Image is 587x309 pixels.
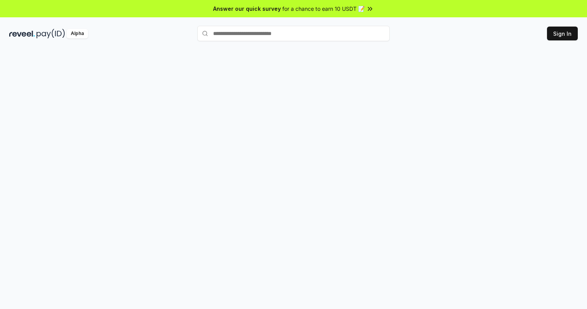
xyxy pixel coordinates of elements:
img: pay_id [37,29,65,38]
button: Sign In [547,27,578,40]
div: Alpha [67,29,88,38]
span: for a chance to earn 10 USDT 📝 [282,5,365,13]
img: reveel_dark [9,29,35,38]
span: Answer our quick survey [213,5,281,13]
